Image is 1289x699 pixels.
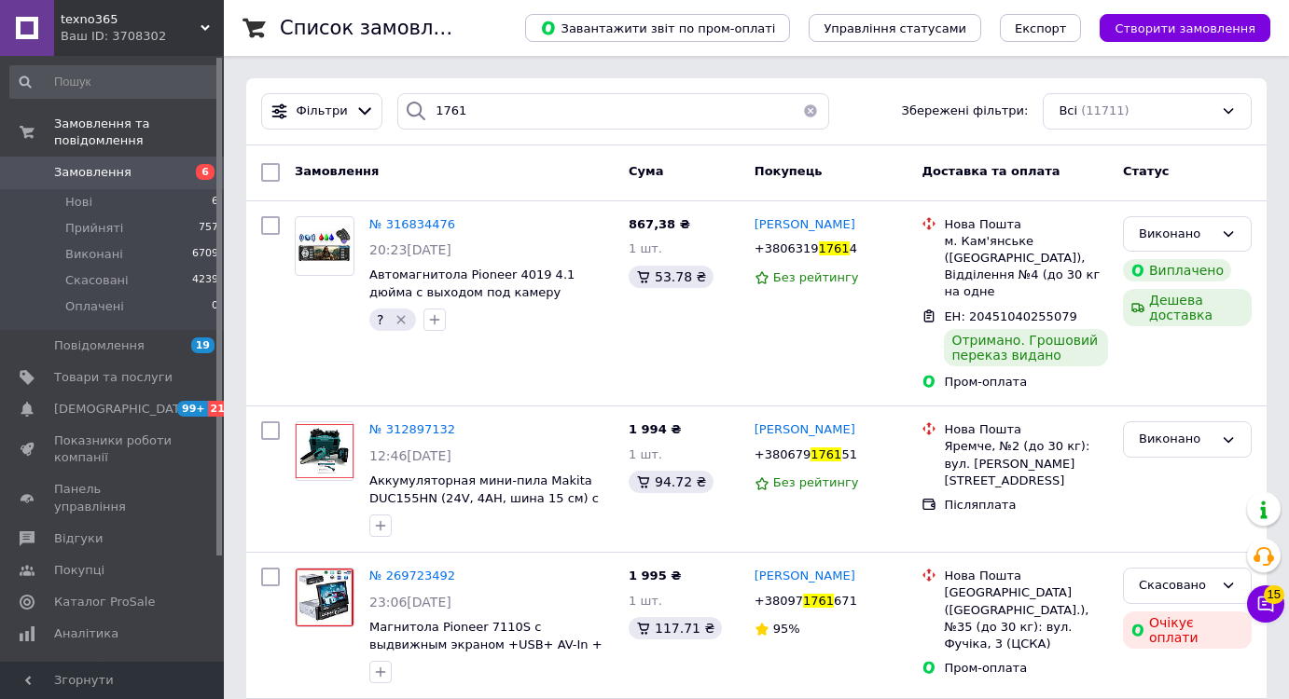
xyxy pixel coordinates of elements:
[54,481,173,514] span: Панель управління
[394,312,409,327] svg: Видалити мітку
[944,421,1108,438] div: Нова Пошта
[755,568,855,585] a: [PERSON_NAME]
[902,103,1029,120] span: Збережені фільтри:
[295,164,379,178] span: Замовлення
[755,594,803,608] span: +38097
[9,65,220,99] input: Пошук
[755,569,855,582] span: [PERSON_NAME]
[834,594,857,608] span: 671
[1123,164,1170,178] span: Статус
[54,530,103,547] span: Відгуки
[755,217,855,231] span: [PERSON_NAME]
[65,272,129,289] span: Скасовані
[1123,289,1252,326] div: Дешева доставка
[629,422,681,436] span: 1 994 ₴
[792,93,829,130] button: Очистить
[819,241,850,255] span: 1761
[1115,21,1255,35] span: Створити замовлення
[525,14,790,42] button: Завантажити звіт по пром-оплаті
[54,369,173,386] span: Товари та послуги
[54,432,173,466] span: Показники роботи компанії
[944,216,1108,233] div: Нова Пошта
[841,447,857,461] span: 51
[824,21,966,35] span: Управління статусами
[212,194,218,211] span: 6
[944,584,1108,652] div: [GEOGRAPHIC_DATA] ([GEOGRAPHIC_DATA].), №35 (до 30 кг): вул. Фучіка, 3 (ЦСКА)
[809,14,981,42] button: Управління статусами
[369,217,455,231] a: № 316834476
[1123,259,1231,281] div: Виплачено
[755,241,819,255] span: +3806319
[191,337,215,353] span: 19
[629,447,662,461] span: 1 шт.
[944,497,1108,514] div: Післяплата
[1139,225,1213,244] div: Виконано
[755,447,811,461] span: +380679
[54,625,118,642] span: Аналітика
[54,164,132,181] span: Замовлення
[773,270,859,284] span: Без рейтингу
[1264,585,1284,604] span: 15
[1015,21,1067,35] span: Експорт
[65,246,123,263] span: Виконані
[212,298,218,315] span: 0
[54,562,104,579] span: Покупці
[61,28,224,45] div: Ваш ID: 3708302
[755,422,855,436] span: [PERSON_NAME]
[177,401,208,417] span: 99+
[369,569,455,582] a: № 269723492
[629,569,681,582] span: 1 995 ₴
[850,241,857,255] span: 4
[629,164,663,178] span: Cума
[944,438,1108,489] div: Яремче, №2 (до 30 кг): вул. [PERSON_NAME][STREET_ADDRESS]
[295,216,354,276] a: Фото товару
[629,241,662,255] span: 1 шт.
[944,233,1108,301] div: м. Кам'янське ([GEOGRAPHIC_DATA]), Відділення №4 (до 30 кг на одне
[65,298,124,315] span: Оплачені
[773,622,800,636] span: 95%
[296,225,353,267] img: Фото товару
[369,267,575,316] a: Автомагнитола Pioneer 4019 4.1 дюйма с выходом под камеру заднего вида
[1139,576,1213,596] div: Скасовано
[944,374,1108,391] div: Пром-оплата
[540,20,775,36] span: Завантажити звіт по пром-оплаті
[1247,585,1284,623] button: Чат з покупцем15
[755,164,823,178] span: Покупець
[369,473,599,522] a: Аккумуляторная мини-пила Makita DUC155HN (24V, 4AH, шина 15 см) с автоматической смазкой цепи
[196,164,215,180] span: 6
[377,312,383,327] span: ?
[773,475,859,489] span: Без рейтингу
[54,594,155,610] span: Каталог ProSale
[1000,14,1082,42] button: Експорт
[755,216,855,234] a: [PERSON_NAME]
[192,272,218,289] span: 4239
[369,620,603,668] span: Магнитола Pioneer 7110S с выдвижным экраном +USB+ AV-In + Bluetooth
[944,660,1108,677] div: Пром-оплата
[295,568,354,627] a: Фото товару
[369,422,455,436] a: № 312897132
[944,568,1108,584] div: Нова Пошта
[192,246,218,263] span: 6709
[280,17,469,39] h1: Список замовлень
[199,220,218,237] span: 757
[61,11,201,28] span: texno365
[54,337,145,354] span: Повідомлення
[295,421,354,481] a: Фото товару
[944,309,1076,323] span: ЕН: 20451040255079
[629,266,714,288] div: 53.78 ₴
[296,424,353,478] img: Фото товару
[54,116,224,149] span: Замовлення та повідомлення
[1123,611,1252,649] div: Очікує оплати
[922,164,1060,178] span: Доставка та оплата
[369,448,451,463] span: 12:46[DATE]
[54,658,173,692] span: Управління сайтом
[54,401,192,418] span: [DEMOGRAPHIC_DATA]
[629,217,690,231] span: 867,38 ₴
[629,594,662,608] span: 1 шт.
[755,421,855,439] a: [PERSON_NAME]
[803,594,834,608] span: 1761
[629,617,722,639] div: 117.71 ₴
